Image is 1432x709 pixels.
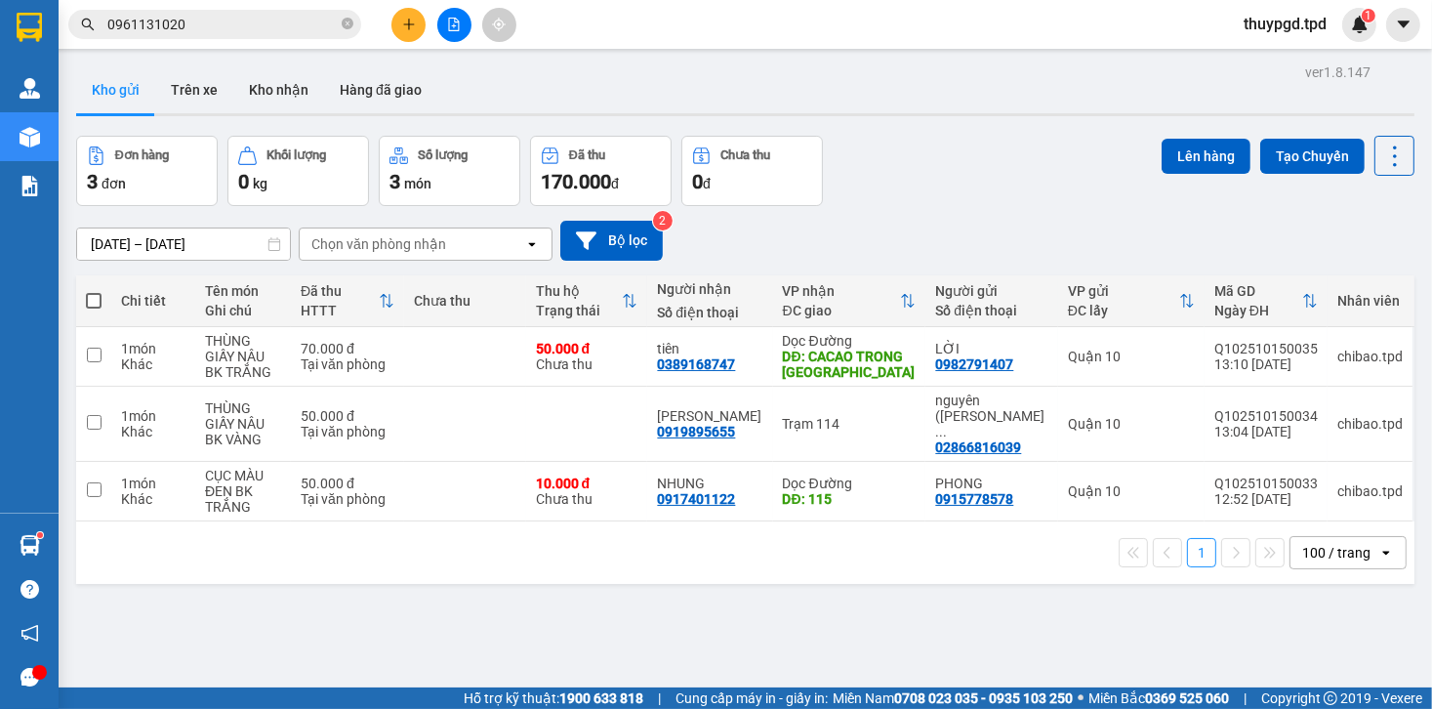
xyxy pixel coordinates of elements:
[1214,283,1302,299] div: Mã GD
[657,408,762,424] div: SAM
[84,24,210,46] strong: CTY XE KHÁCH
[205,283,281,299] div: Tên món
[657,341,762,356] div: tiên
[121,424,185,439] div: Khác
[681,136,823,206] button: Chưa thu0đ
[658,688,661,709] span: |
[389,170,400,193] span: 3
[418,148,468,162] div: Số lượng
[1351,16,1369,33] img: icon-new-feature
[253,176,267,191] span: kg
[653,211,673,230] sup: 2
[324,66,437,113] button: Hàng đã giao
[720,148,770,162] div: Chưa thu
[87,170,98,193] span: 3
[492,18,506,31] span: aim
[526,275,648,327] th: Toggle SortBy
[155,66,233,113] button: Trên xe
[205,333,281,380] div: THÙNG GIẤY NÂU BK TRẮNG
[783,349,917,380] div: DĐ: CACAO TRONG ĐỨC
[291,275,404,327] th: Toggle SortBy
[1228,12,1342,36] span: thuypgd.tpd
[1362,9,1375,22] sup: 1
[1378,545,1394,561] svg: open
[205,468,281,515] div: CỤC MÀU ĐEN BK TRẮNG
[379,136,520,206] button: Số lượng3món
[20,624,39,643] span: notification
[482,8,516,42] button: aim
[783,416,917,432] div: Trạm 114
[1068,349,1195,364] div: Quận 10
[536,283,623,299] div: Thu hộ
[703,176,711,191] span: đ
[39,9,135,24] span: TP2510150004
[6,49,147,70] strong: THIÊN PHÁT ĐẠT
[301,341,394,356] div: 70.000 đ
[176,9,211,24] span: 13:22
[536,476,638,491] div: 10.000 đ
[657,356,735,372] div: 0389168747
[1302,543,1371,563] div: 100 / trang
[657,476,762,491] div: NHUNG
[342,16,353,34] span: close-circle
[1088,688,1229,709] span: Miền Bắc
[935,491,1013,507] div: 0915778578
[935,424,947,439] span: ...
[1214,303,1302,318] div: Ngày ĐH
[402,18,416,31] span: plus
[301,424,394,439] div: Tại văn phòng
[107,14,338,35] input: Tìm tên, số ĐT hoặc mã đơn
[301,491,394,507] div: Tại văn phòng
[301,408,394,424] div: 50.000 đ
[1145,690,1229,706] strong: 0369 525 060
[1337,483,1403,499] div: chibao.tpd
[76,136,218,206] button: Đơn hàng3đơn
[783,476,917,491] div: Dọc Đường
[536,303,623,318] div: Trạng thái
[115,148,169,162] div: Đơn hàng
[1068,483,1195,499] div: Quận 10
[238,170,249,193] span: 0
[20,78,40,99] img: warehouse-icon
[675,688,828,709] span: Cung cấp máy in - giấy in:
[20,176,40,196] img: solution-icon
[1386,8,1420,42] button: caret-down
[692,170,703,193] span: 0
[1214,408,1318,424] div: Q102510150034
[935,341,1047,356] div: LỜI
[657,281,762,297] div: Người nhận
[541,170,611,193] span: 170.000
[569,148,605,162] div: Đã thu
[121,476,185,491] div: 1 món
[935,439,1021,455] div: 02866816039
[404,176,431,191] span: món
[1078,694,1084,702] span: ⚪️
[205,400,281,447] div: THÙNG GIẤY NÂU BK VÀNG
[530,136,672,206] button: Đã thu170.000đ
[783,303,901,318] div: ĐC giao
[56,86,209,107] span: PHIẾU GIAO HÀNG
[1214,491,1318,507] div: 12:52 [DATE]
[1395,16,1412,33] span: caret-down
[1068,416,1195,432] div: Quận 10
[121,491,185,507] div: Khác
[6,126,219,142] strong: N.gửi:
[1305,62,1371,83] div: ver 1.8.147
[611,176,619,191] span: đ
[536,476,638,507] div: Chưa thu
[657,305,762,320] div: Số điện thoại
[657,424,735,439] div: 0919895655
[1068,283,1179,299] div: VP gửi
[233,66,324,113] button: Kho nhận
[6,142,153,157] strong: N.nhận:
[77,229,290,260] input: Select a date range.
[1068,303,1179,318] div: ĐC lấy
[44,126,219,142] span: VINH CMND:
[17,13,42,42] img: logo-vxr
[121,341,185,356] div: 1 món
[20,127,40,147] img: warehouse-icon
[121,293,185,309] div: Chi tiết
[121,408,185,424] div: 1 món
[783,283,901,299] div: VP nhận
[657,491,735,507] div: 0917401122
